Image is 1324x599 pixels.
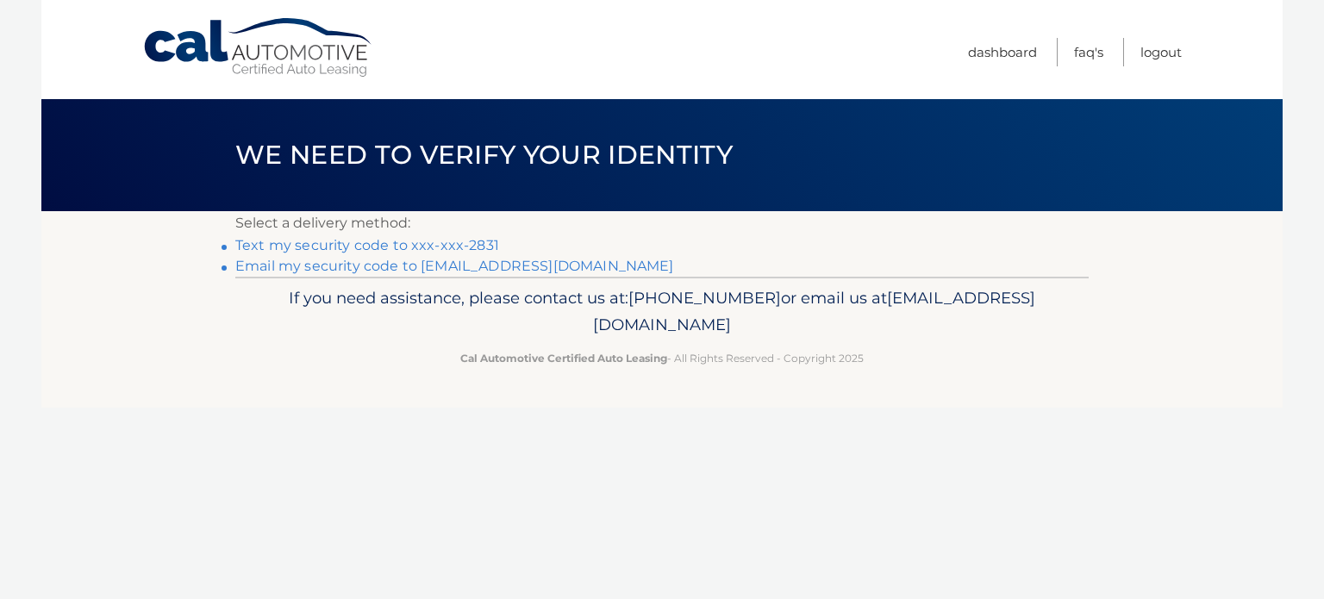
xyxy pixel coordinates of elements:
p: - All Rights Reserved - Copyright 2025 [247,349,1077,367]
span: We need to verify your identity [235,139,733,171]
a: FAQ's [1074,38,1103,66]
span: [PHONE_NUMBER] [628,288,781,308]
a: Text my security code to xxx-xxx-2831 [235,237,499,253]
strong: Cal Automotive Certified Auto Leasing [460,352,667,365]
a: Cal Automotive [142,17,375,78]
a: Logout [1140,38,1182,66]
a: Dashboard [968,38,1037,66]
p: Select a delivery method: [235,211,1089,235]
p: If you need assistance, please contact us at: or email us at [247,284,1077,340]
a: Email my security code to [EMAIL_ADDRESS][DOMAIN_NAME] [235,258,674,274]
